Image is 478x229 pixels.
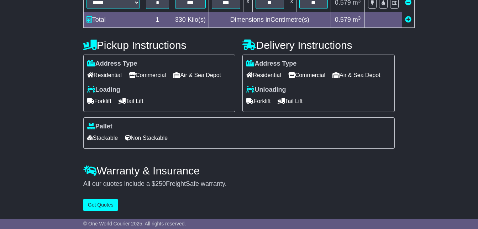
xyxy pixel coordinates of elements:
[87,60,137,68] label: Address Type
[87,132,118,143] span: Stackable
[358,15,361,21] sup: 3
[87,96,111,107] span: Forklift
[83,180,395,188] div: All our quotes include a $ FreightSafe warranty.
[87,123,112,131] label: Pallet
[125,132,168,143] span: Non Stackable
[119,96,143,107] span: Tail Lift
[175,16,186,23] span: 330
[83,165,395,177] h4: Warranty & Insurance
[278,96,303,107] span: Tail Lift
[242,39,395,51] h4: Delivery Instructions
[405,16,411,23] a: Add new item
[143,12,172,28] td: 1
[173,70,221,81] span: Air & Sea Depot
[83,199,118,211] button: Get Quotes
[83,39,236,51] h4: Pickup Instructions
[87,70,122,81] span: Residential
[246,60,296,68] label: Address Type
[335,16,351,23] span: 0.579
[246,86,286,94] label: Unloading
[246,96,270,107] span: Forklift
[332,70,380,81] span: Air & Sea Depot
[353,16,361,23] span: m
[83,221,186,227] span: © One World Courier 2025. All rights reserved.
[209,12,331,28] td: Dimensions in Centimetre(s)
[87,86,120,94] label: Loading
[288,70,325,81] span: Commercial
[155,180,166,187] span: 250
[83,12,143,28] td: Total
[172,12,209,28] td: Kilo(s)
[129,70,166,81] span: Commercial
[246,70,281,81] span: Residential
